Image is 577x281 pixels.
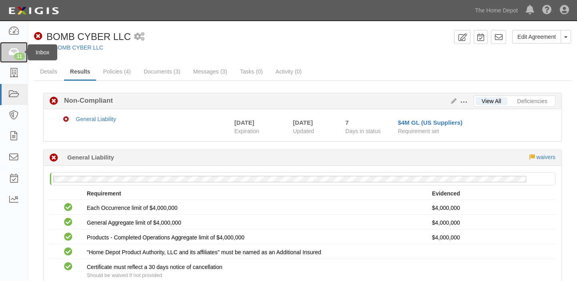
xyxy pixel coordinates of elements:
[64,64,97,81] a: Results
[50,97,58,106] i: Non-Compliant
[398,128,439,134] span: Requirement set
[63,117,69,122] i: Non-Compliant
[432,204,549,212] p: $4,000,000
[234,118,254,127] div: [DATE]
[64,218,72,227] i: Compliant
[398,119,462,126] a: $4M GL (US Suppliers)
[471,2,522,18] a: The Home Depot
[234,127,287,135] span: Expiration
[58,96,113,106] b: Non-Compliant
[28,44,57,60] div: Inbox
[346,118,392,127] div: Since 09/18/2025
[64,263,72,271] i: Compliant
[46,31,131,42] span: BOMB CYBER LLC
[64,233,72,241] i: Compliant
[293,118,333,127] div: [DATE]
[64,203,72,212] i: Compliant
[511,97,553,105] a: Deficiencies
[67,153,114,161] b: General Liability
[50,154,58,162] i: Non-Compliant 7 days (since 09/18/2025)
[134,33,145,41] i: 2 scheduled workflows
[87,219,181,226] span: General Aggregate limit of $4,000,000
[87,234,245,241] span: Products - Completed Operations Aggregate limit of $4,000,000
[34,64,63,80] a: Details
[269,64,308,80] a: Activity (0)
[432,190,460,197] strong: Evidenced
[34,30,131,44] div: BOMB CYBER LLC
[234,64,269,80] a: Tasks (0)
[542,6,552,15] i: Help Center - Complianz
[138,64,187,80] a: Documents (3)
[87,190,121,197] strong: Requirement
[293,128,314,134] span: Updated
[64,248,72,256] i: Compliant
[87,249,321,255] span: "Home Depot Product Authority, LLC and its affiliates" must be named as an Additional Insured
[87,264,223,270] span: Certificate must reflect a 30 days notice of cancellation
[432,219,549,227] p: $4,000,000
[476,97,507,105] a: View All
[87,272,162,278] span: Should be waived if not provided
[34,32,42,41] i: Non-Compliant
[346,128,381,134] span: Days in status
[512,30,561,44] a: Edit Agreement
[448,98,456,104] a: Edit Results
[76,116,116,122] a: General Liability
[87,205,177,211] span: Each Occurrence limit of $4,000,000
[97,64,137,80] a: Policies (4)
[54,44,103,51] a: BOMB CYBER LLC
[537,154,555,160] a: waivers
[14,53,25,60] div: 11
[187,64,233,80] a: Messages (3)
[432,233,549,241] p: $4,000,000
[6,4,61,18] img: logo-5460c22ac91f19d4615b14bd174203de0afe785f0fc80cf4dbbc73dc1793850b.png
